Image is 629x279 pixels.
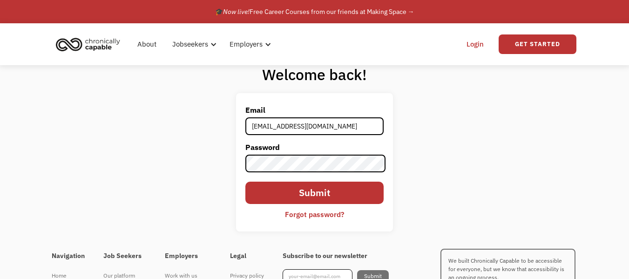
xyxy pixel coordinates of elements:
[53,34,127,54] a: home
[245,102,384,222] form: Email Form 2
[283,252,389,260] h4: Subscribe to our newsletter
[245,182,384,204] input: Submit
[245,117,384,135] input: john@doe.com
[53,34,123,54] img: Chronically Capable logo
[132,29,162,59] a: About
[461,29,489,59] a: Login
[245,140,384,155] label: Password
[230,39,263,50] div: Employers
[224,29,274,59] div: Employers
[499,34,576,54] a: Get Started
[215,6,414,17] div: 🎓 Free Career Courses from our friends at Making Space →
[223,7,250,16] em: Now live!
[230,252,264,260] h4: Legal
[285,209,344,220] div: Forgot password?
[167,29,219,59] div: Jobseekers
[103,252,146,260] h4: Job Seekers
[278,206,351,222] a: Forgot password?
[52,252,85,260] h4: Navigation
[165,252,211,260] h4: Employers
[236,65,393,84] h1: Welcome back!
[245,102,384,117] label: Email
[172,39,208,50] div: Jobseekers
